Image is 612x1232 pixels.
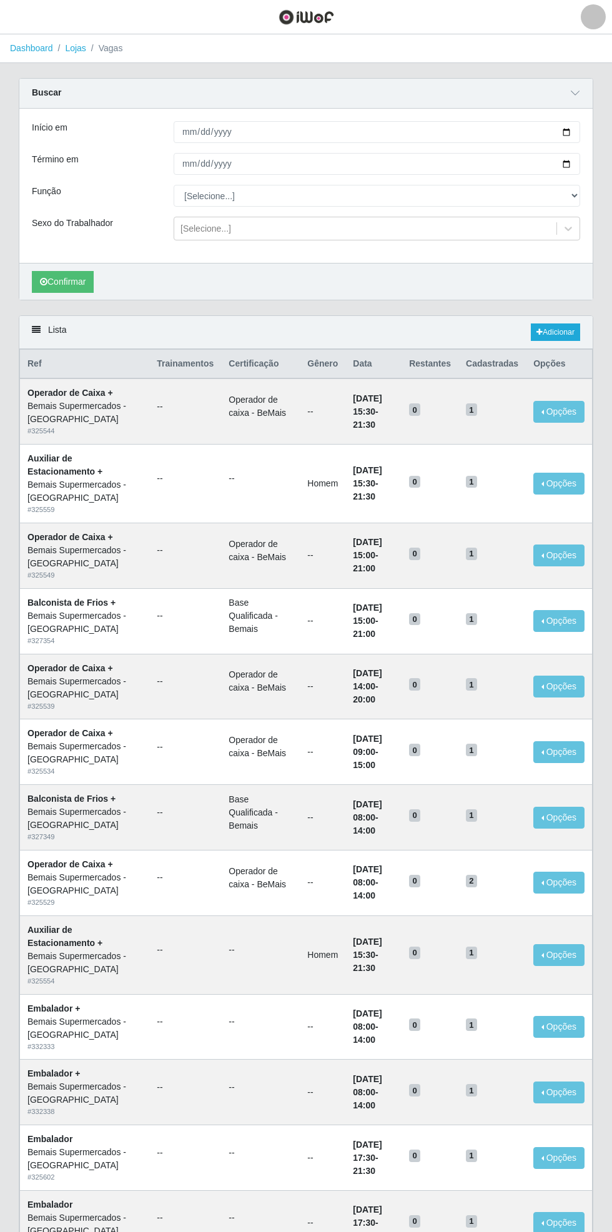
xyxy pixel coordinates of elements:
[229,944,292,957] ul: --
[533,1147,585,1169] button: Opções
[27,1042,142,1052] div: # 332333
[409,1084,420,1096] span: 0
[27,740,142,766] div: Bemais Supermercados - [GEOGRAPHIC_DATA]
[466,548,477,560] span: 1
[409,875,420,887] span: 0
[27,598,116,608] strong: Balconista de Frios +
[353,799,382,835] strong: -
[353,393,382,416] time: [DATE] 15:30
[466,1018,477,1031] span: 1
[27,478,142,505] div: Bemais Supermercados - [GEOGRAPHIC_DATA]
[533,944,585,966] button: Opções
[466,1084,477,1096] span: 1
[409,476,420,488] span: 0
[157,1211,214,1225] ul: --
[300,654,345,719] td: --
[300,445,345,523] td: Homem
[32,87,61,97] strong: Buscar
[353,963,375,973] time: 21:30
[229,1081,292,1094] ul: --
[353,799,382,822] time: [DATE] 08:00
[409,678,420,691] span: 0
[27,544,142,570] div: Bemais Supermercados - [GEOGRAPHIC_DATA]
[20,350,150,379] th: Ref
[353,734,382,770] strong: -
[353,465,382,501] strong: -
[19,316,593,349] div: Lista
[409,1215,420,1228] span: 0
[32,217,113,230] label: Sexo do Trabalhador
[300,350,345,379] th: Gênero
[174,153,580,175] input: 00/00/0000
[229,596,292,636] li: Base Qualificada - Bemais
[157,544,214,557] ul: --
[353,465,382,488] time: [DATE] 15:30
[27,1172,142,1183] div: # 325602
[466,1215,477,1228] span: 1
[180,222,231,235] div: [Selecione...]
[531,323,580,341] a: Adicionar
[27,532,113,542] strong: Operador de Caixa +
[229,393,292,420] li: Operador de caixa - BeMais
[409,403,420,416] span: 0
[353,537,382,560] time: [DATE] 15:00
[409,613,420,626] span: 0
[32,185,61,198] label: Função
[409,548,420,560] span: 0
[27,897,142,908] div: # 325529
[409,947,420,959] span: 0
[353,603,382,639] strong: -
[27,1146,142,1172] div: Bemais Supermercados - [GEOGRAPHIC_DATA]
[27,701,142,712] div: # 325539
[466,613,477,626] span: 1
[27,453,102,476] strong: Auxiliar de Estacionamento +
[353,1166,375,1176] time: 21:30
[229,1015,292,1028] ul: --
[27,1200,72,1210] strong: Embalador
[300,915,345,994] td: Homem
[27,766,142,777] div: # 325534
[27,426,142,436] div: # 325544
[353,1074,382,1097] time: [DATE] 08:00
[229,1211,292,1225] ul: --
[32,153,79,166] label: Término em
[353,603,382,626] time: [DATE] 15:00
[300,719,345,785] td: --
[353,537,382,573] strong: -
[279,9,334,25] img: CoreUI Logo
[533,807,585,829] button: Opções
[353,864,382,887] time: [DATE] 08:00
[466,947,477,959] span: 1
[157,1146,214,1160] ul: --
[533,401,585,423] button: Opções
[27,1068,80,1078] strong: Embalador +
[409,744,420,756] span: 0
[466,809,477,822] span: 1
[229,793,292,832] li: Base Qualificada - Bemais
[32,121,67,134] label: Início em
[300,994,345,1060] td: --
[345,350,402,379] th: Data
[353,668,382,704] strong: -
[27,728,113,738] strong: Operador de Caixa +
[229,865,292,891] li: Operador de caixa - BeMais
[157,944,214,957] ul: --
[27,388,113,398] strong: Operador de Caixa +
[157,675,214,688] ul: --
[27,871,142,897] div: Bemais Supermercados - [GEOGRAPHIC_DATA]
[533,872,585,894] button: Opções
[466,403,477,416] span: 1
[229,1146,292,1160] ul: --
[27,1106,142,1117] div: # 332338
[157,741,214,754] ul: --
[466,476,477,488] span: 1
[157,472,214,485] ul: --
[27,609,142,636] div: Bemais Supermercados - [GEOGRAPHIC_DATA]
[466,875,477,887] span: 2
[221,350,300,379] th: Certificação
[353,864,382,900] strong: -
[353,393,382,430] strong: -
[353,1008,382,1045] strong: -
[300,850,345,915] td: --
[533,473,585,495] button: Opções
